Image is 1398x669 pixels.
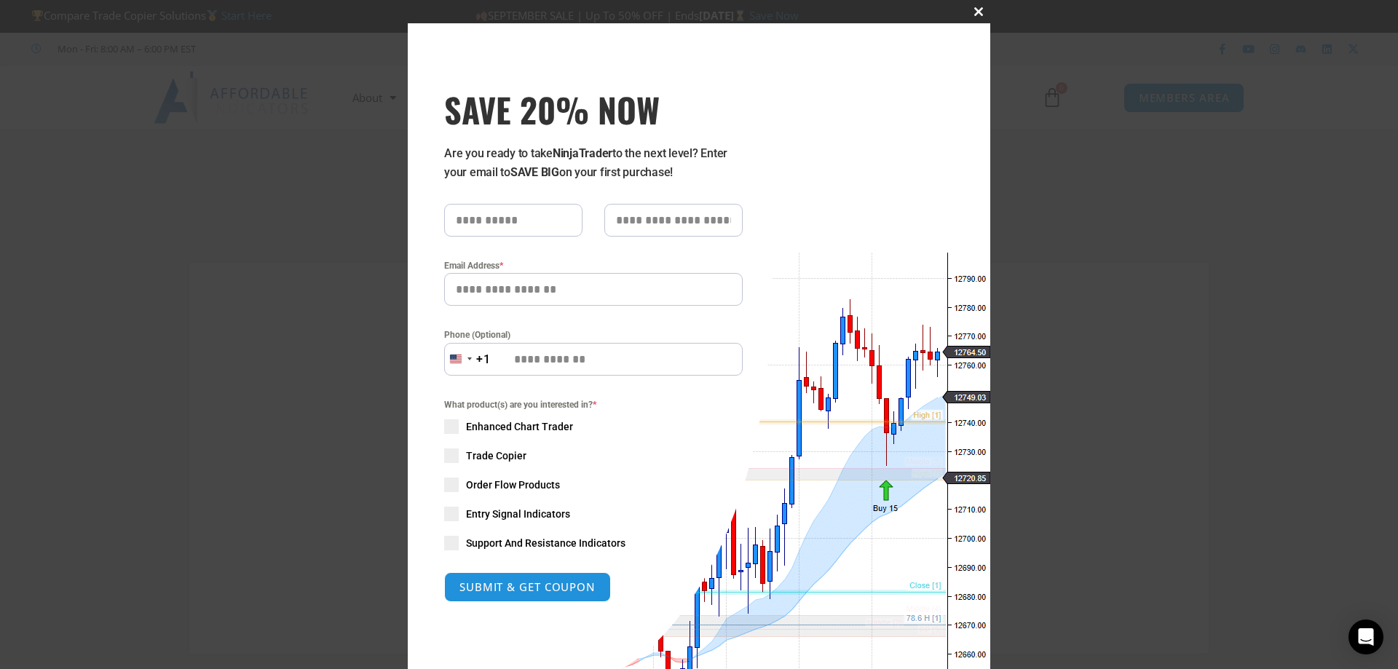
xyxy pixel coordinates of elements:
label: Email Address [444,258,743,273]
span: Entry Signal Indicators [466,507,570,521]
button: Selected country [444,343,491,376]
div: Open Intercom Messenger [1348,619,1383,654]
h3: SAVE 20% NOW [444,89,743,130]
span: Trade Copier [466,448,526,463]
span: Enhanced Chart Trader [466,419,573,434]
button: SUBMIT & GET COUPON [444,572,611,602]
span: Support And Resistance Indicators [466,536,625,550]
strong: NinjaTrader [553,146,612,160]
label: Order Flow Products [444,478,743,492]
label: Entry Signal Indicators [444,507,743,521]
p: Are you ready to take to the next level? Enter your email to on your first purchase! [444,144,743,182]
label: Trade Copier [444,448,743,463]
span: Order Flow Products [466,478,560,492]
label: Support And Resistance Indicators [444,536,743,550]
label: Enhanced Chart Trader [444,419,743,434]
div: +1 [476,350,491,369]
span: What product(s) are you interested in? [444,397,743,412]
label: Phone (Optional) [444,328,743,342]
strong: SAVE BIG [510,165,559,179]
